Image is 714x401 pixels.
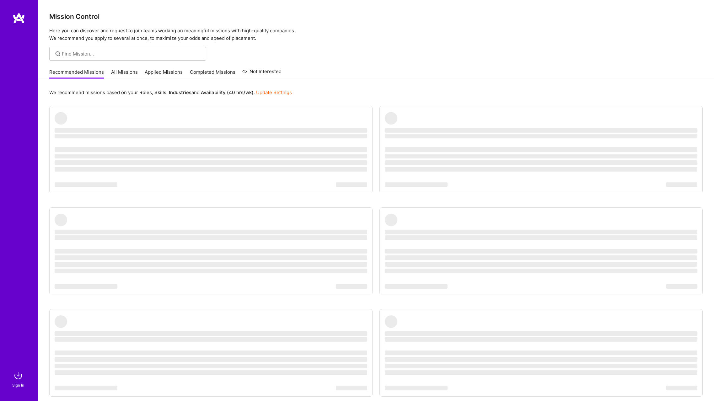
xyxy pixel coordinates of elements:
[49,89,292,96] p: We recommend missions based on your , , and .
[139,89,152,95] b: Roles
[242,68,282,79] a: Not Interested
[169,89,191,95] b: Industries
[13,369,24,388] a: sign inSign In
[49,13,703,20] h3: Mission Control
[145,69,183,79] a: Applied Missions
[111,69,138,79] a: All Missions
[256,89,292,95] a: Update Settings
[154,89,166,95] b: Skills
[201,89,254,95] b: Availability (40 hrs/wk)
[12,382,24,388] div: Sign In
[49,27,703,42] p: Here you can discover and request to join teams working on meaningful missions with high-quality ...
[62,51,201,57] input: Find Mission...
[190,69,235,79] a: Completed Missions
[49,69,104,79] a: Recommended Missions
[54,50,62,57] i: icon SearchGrey
[13,13,25,24] img: logo
[12,369,24,382] img: sign in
